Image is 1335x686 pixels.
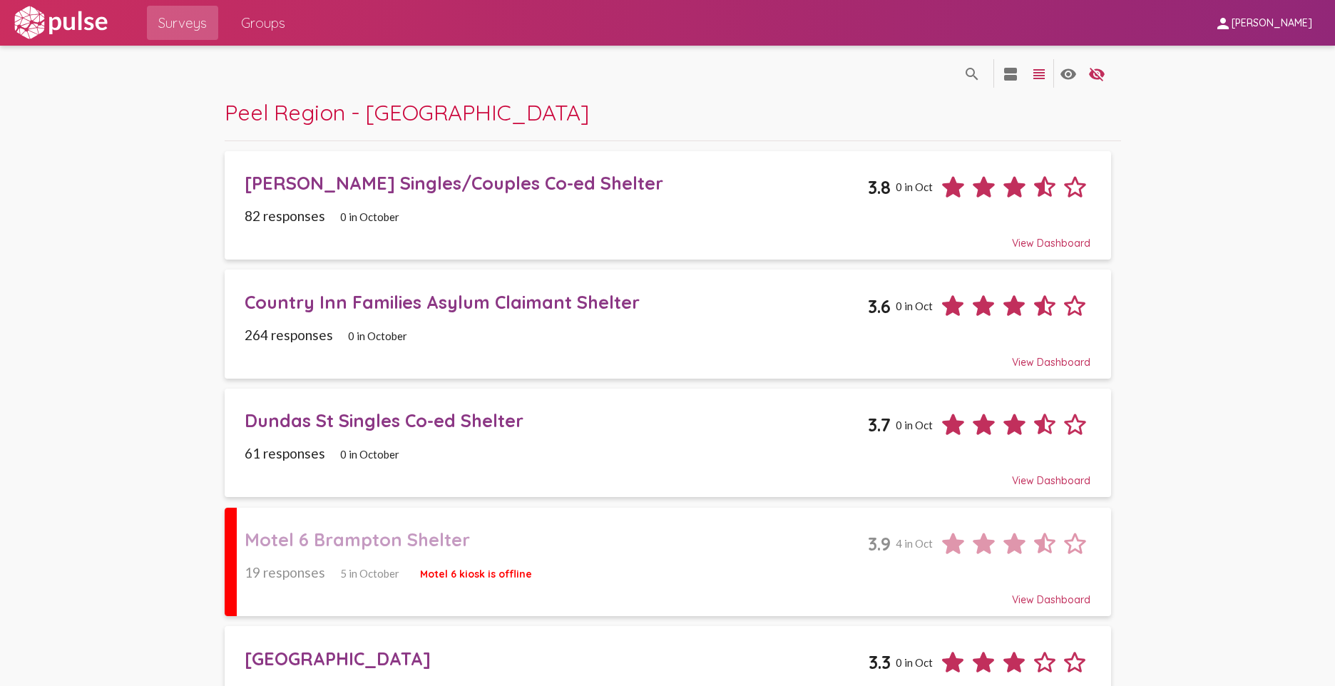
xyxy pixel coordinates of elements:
span: 3.7 [868,414,891,436]
span: 0 in October [340,210,399,223]
mat-icon: language [1002,66,1019,83]
span: Surveys [158,10,207,36]
div: [PERSON_NAME] Singles/Couples Co-ed Shelter [245,172,868,194]
a: Motel 6 Brampton Shelter3.94 in Oct19 responses5 in OctoberMotel 6 kiosk is offlineView Dashboard [225,508,1111,616]
mat-icon: language [1060,66,1077,83]
span: 0 in Oct [896,419,933,431]
button: [PERSON_NAME] [1203,9,1324,36]
button: language [1083,59,1111,88]
mat-icon: language [1030,66,1048,83]
a: Groups [230,6,297,40]
span: 0 in October [348,329,407,342]
span: 0 in Oct [896,656,933,669]
span: 3.8 [868,176,891,198]
div: View Dashboard [245,343,1090,369]
span: 3.6 [868,295,891,317]
div: View Dashboard [245,580,1090,606]
div: View Dashboard [245,224,1090,250]
button: language [996,59,1025,88]
span: 0 in Oct [896,180,933,193]
button: language [958,59,986,88]
img: white-logo.svg [11,5,110,41]
span: 264 responses [245,327,333,343]
span: [PERSON_NAME] [1232,17,1312,30]
span: 19 responses [245,564,325,580]
span: 0 in Oct [896,300,933,312]
mat-icon: person [1214,15,1232,32]
div: View Dashboard [245,461,1090,487]
span: 3.9 [868,533,891,555]
a: Country Inn Families Asylum Claimant Shelter3.60 in Oct264 responses0 in OctoberView Dashboard [225,270,1111,378]
a: Surveys [147,6,218,40]
button: language [1054,59,1083,88]
button: language [1025,59,1053,88]
div: Dundas St Singles Co-ed Shelter [245,409,868,431]
span: 0 in October [340,448,399,461]
span: 4 in Oct [896,537,933,550]
span: 82 responses [245,208,325,224]
mat-icon: language [963,66,981,83]
div: [GEOGRAPHIC_DATA] [245,647,869,670]
span: Motel 6 kiosk is offline [420,568,532,580]
mat-icon: language [1088,66,1105,83]
div: Country Inn Families Asylum Claimant Shelter [245,291,868,313]
a: Dundas St Singles Co-ed Shelter3.70 in Oct61 responses0 in OctoberView Dashboard [225,389,1111,497]
div: Motel 6 Brampton Shelter [245,528,868,551]
span: 5 in October [340,567,399,580]
span: Peel Region - [GEOGRAPHIC_DATA] [225,98,589,126]
span: 3.3 [869,651,891,673]
a: [PERSON_NAME] Singles/Couples Co-ed Shelter3.80 in Oct82 responses0 in OctoberView Dashboard [225,151,1111,260]
span: Groups [241,10,285,36]
span: 61 responses [245,445,325,461]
